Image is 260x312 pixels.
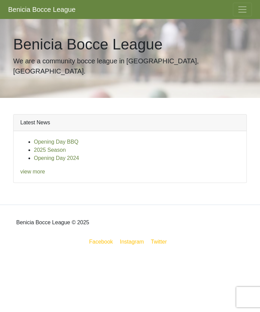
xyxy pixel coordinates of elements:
div: Latest News [14,115,246,131]
a: Twitter [150,237,172,246]
a: Opening Day 2024 [34,155,79,161]
a: Instagram [118,237,145,246]
p: We are a community bocce league in [GEOGRAPHIC_DATA], [GEOGRAPHIC_DATA]. [13,56,247,76]
a: Benicia Bocce League [8,3,75,16]
a: 2025 Season [34,147,66,153]
a: Opening Day BBQ [34,139,79,145]
h1: Benicia Bocce League [13,35,247,53]
button: Toggle navigation [233,3,252,16]
div: Benicia Bocce League © 2025 [8,210,252,235]
a: Facebook [88,237,114,246]
a: view more [20,169,45,174]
